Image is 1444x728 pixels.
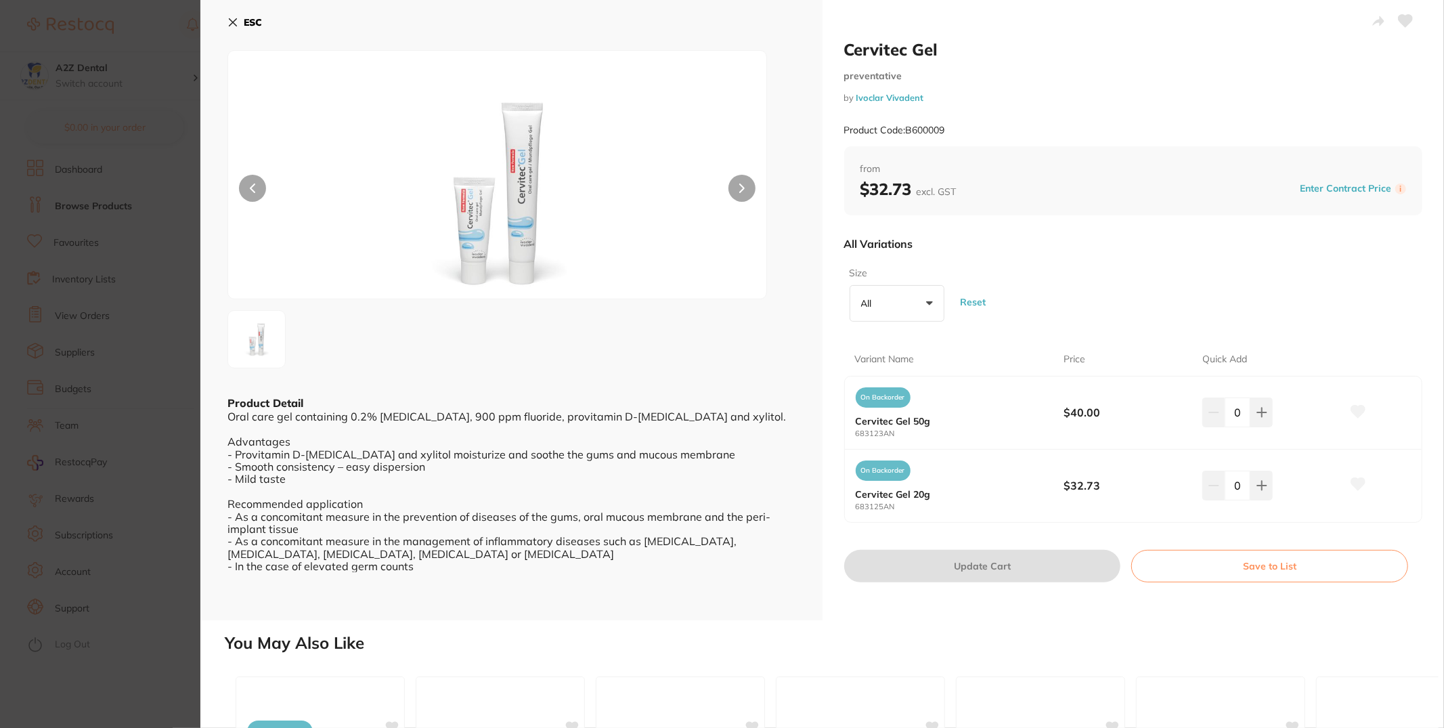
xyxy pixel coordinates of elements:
small: 683125AN [856,502,1064,511]
span: from [860,163,1407,176]
div: Oral care gel containing 0.2% [MEDICAL_DATA], 900 ppm fluoride, provitamin D-[MEDICAL_DATA] and x... [227,410,795,572]
button: All [850,285,944,322]
button: Enter Contract Price [1296,182,1395,195]
label: Size [850,267,940,280]
b: Product Detail [227,396,303,410]
img: OS1qcGc [336,85,659,299]
small: preventative [844,70,1423,82]
h2: Cervitec Gel [844,39,1423,60]
a: Ivoclar Vivadent [856,92,924,103]
button: Update Cart [844,550,1121,582]
p: All [861,297,877,309]
b: $32.73 [860,179,957,199]
span: On Backorder [856,387,911,408]
b: Cervitec Gel 20g [856,489,1043,500]
b: ESC [244,16,262,28]
img: OS1qcGc [232,315,281,364]
span: On Backorder [856,461,911,481]
p: Variant Name [855,353,915,366]
small: Product Code: B600009 [844,125,945,136]
p: Quick Add [1203,353,1248,366]
b: $40.00 [1064,405,1189,420]
button: Save to List [1131,550,1408,582]
small: 683123AN [856,429,1064,438]
h2: You May Also Like [225,634,1439,653]
span: excl. GST [917,186,957,198]
p: Price [1064,353,1085,366]
b: Cervitec Gel 50g [856,416,1043,427]
label: i [1395,184,1406,194]
p: All Variations [844,237,913,251]
b: $32.73 [1064,478,1189,493]
small: by [844,93,1423,103]
button: Reset [957,278,990,327]
button: ESC [227,11,262,34]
